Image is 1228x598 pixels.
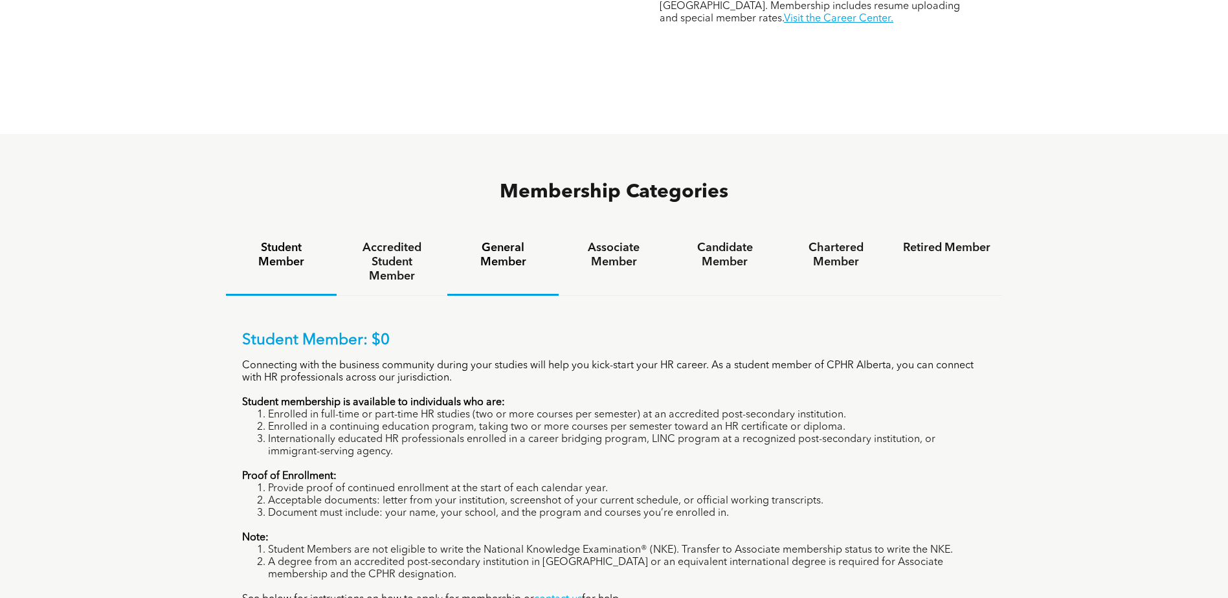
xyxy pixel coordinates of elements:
strong: Note: [242,533,269,543]
strong: Student membership is available to individuals who are: [242,397,505,408]
li: Enrolled in full-time or part-time HR studies (two or more courses per semester) at an accredited... [268,409,987,421]
strong: Proof of Enrollment: [242,471,337,482]
h4: Retired Member [903,241,990,255]
p: Student Member: $0 [242,331,987,350]
li: Student Members are not eligible to write the National Knowledge Examination® (NKE). Transfer to ... [268,544,987,557]
p: Connecting with the business community during your studies will help you kick-start your HR caree... [242,360,987,384]
li: A degree from an accredited post-secondary institution in [GEOGRAPHIC_DATA] or an equivalent inte... [268,557,987,581]
span: Membership Categories [500,183,728,202]
h4: Student Member [238,241,325,269]
h4: General Member [459,241,546,269]
li: Document must include: your name, your school, and the program and courses you’re enrolled in. [268,507,987,520]
h4: Candidate Member [681,241,768,269]
h4: Associate Member [570,241,658,269]
h4: Chartered Member [792,241,880,269]
li: Acceptable documents: letter from your institution, screenshot of your current schedule, or offic... [268,495,987,507]
a: Visit the Career Center. [784,14,893,24]
h4: Accredited Student Member [348,241,436,283]
li: Provide proof of continued enrollment at the start of each calendar year. [268,483,987,495]
li: Internationally educated HR professionals enrolled in a career bridging program, LINC program at ... [268,434,987,458]
li: Enrolled in a continuing education program, taking two or more courses per semester toward an HR ... [268,421,987,434]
